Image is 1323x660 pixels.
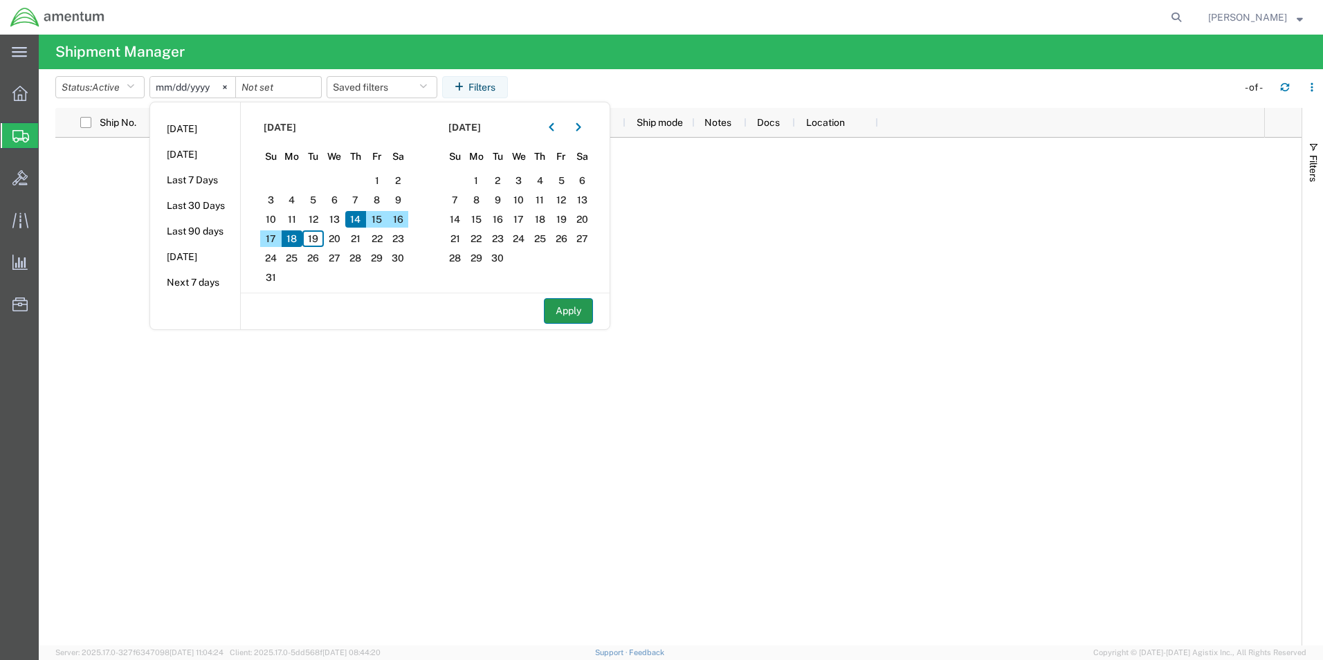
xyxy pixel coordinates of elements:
[637,117,683,128] span: Ship mode
[466,211,487,228] span: 15
[236,77,321,98] input: Not set
[448,120,481,135] span: [DATE]
[1207,9,1304,26] button: [PERSON_NAME]
[324,149,345,164] span: We
[487,230,509,247] span: 23
[466,149,487,164] span: Mo
[387,230,409,247] span: 23
[345,192,367,208] span: 7
[572,192,593,208] span: 13
[150,142,240,167] li: [DATE]
[445,211,466,228] span: 14
[55,76,145,98] button: Status:Active
[282,192,303,208] span: 4
[327,76,437,98] button: Saved filters
[595,648,630,657] a: Support
[345,211,367,228] span: 14
[150,193,240,219] li: Last 30 Days
[572,211,593,228] span: 20
[572,149,593,164] span: Sa
[551,230,572,247] span: 26
[387,250,409,266] span: 30
[282,230,303,247] span: 18
[529,211,551,228] span: 18
[366,172,387,189] span: 1
[92,82,120,93] span: Active
[757,117,780,128] span: Docs
[260,230,282,247] span: 17
[629,648,664,657] a: Feedback
[466,250,487,266] span: 29
[551,211,572,228] span: 19
[487,192,509,208] span: 9
[302,149,324,164] span: Tu
[10,7,105,28] img: logo
[260,269,282,286] span: 31
[387,192,409,208] span: 9
[282,211,303,228] span: 11
[508,192,529,208] span: 10
[150,116,240,142] li: [DATE]
[366,250,387,266] span: 29
[487,250,509,266] span: 30
[466,230,487,247] span: 22
[487,149,509,164] span: Tu
[150,77,235,98] input: Not set
[324,192,345,208] span: 6
[260,192,282,208] span: 3
[150,167,240,193] li: Last 7 Days
[150,244,240,270] li: [DATE]
[100,117,136,128] span: Ship No.
[529,149,551,164] span: Th
[551,149,572,164] span: Fr
[170,648,223,657] span: [DATE] 11:04:24
[322,648,381,657] span: [DATE] 08:44:20
[1208,10,1287,25] span: Dewayne Jennings
[366,211,387,228] span: 15
[466,192,487,208] span: 8
[487,211,509,228] span: 16
[466,172,487,189] span: 1
[508,211,529,228] span: 17
[324,250,345,266] span: 27
[1308,155,1319,182] span: Filters
[345,250,367,266] span: 28
[544,298,593,324] button: Apply
[55,648,223,657] span: Server: 2025.17.0-327f6347098
[442,76,508,98] button: Filters
[230,648,381,657] span: Client: 2025.17.0-5dd568f
[487,172,509,189] span: 2
[529,192,551,208] span: 11
[366,192,387,208] span: 8
[572,230,593,247] span: 27
[260,211,282,228] span: 10
[508,149,529,164] span: We
[551,172,572,189] span: 5
[387,211,409,228] span: 16
[366,230,387,247] span: 22
[150,219,240,244] li: Last 90 days
[572,172,593,189] span: 6
[260,149,282,164] span: Su
[508,230,529,247] span: 24
[302,192,324,208] span: 5
[508,172,529,189] span: 3
[529,230,551,247] span: 25
[445,192,466,208] span: 7
[445,149,466,164] span: Su
[366,149,387,164] span: Fr
[445,230,466,247] span: 21
[551,192,572,208] span: 12
[264,120,296,135] span: [DATE]
[324,230,345,247] span: 20
[529,172,551,189] span: 4
[282,250,303,266] span: 25
[55,35,185,69] h4: Shipment Manager
[302,250,324,266] span: 26
[704,117,731,128] span: Notes
[324,211,345,228] span: 13
[345,149,367,164] span: Th
[806,117,845,128] span: Location
[302,211,324,228] span: 12
[282,149,303,164] span: Mo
